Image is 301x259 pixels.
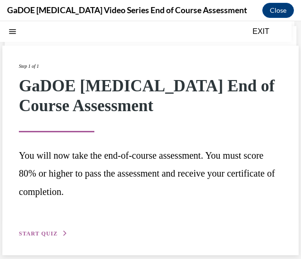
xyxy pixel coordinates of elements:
[19,129,275,176] span: You will now take the end-of-course assessment. You must score 80% or higher to pass the assessme...
[19,209,58,216] span: START QUIZ
[7,4,247,16] h4: GaDOE [MEDICAL_DATA] Video Series End of Course Assessment
[6,4,19,17] button: Open navigation menu
[19,41,282,49] div: Step 1 of 1
[19,208,68,217] button: START QUIZ
[262,3,294,18] button: Close
[233,5,289,16] button: EXIT
[19,55,282,95] div: GaDOE [MEDICAL_DATA] End of Course Assessment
